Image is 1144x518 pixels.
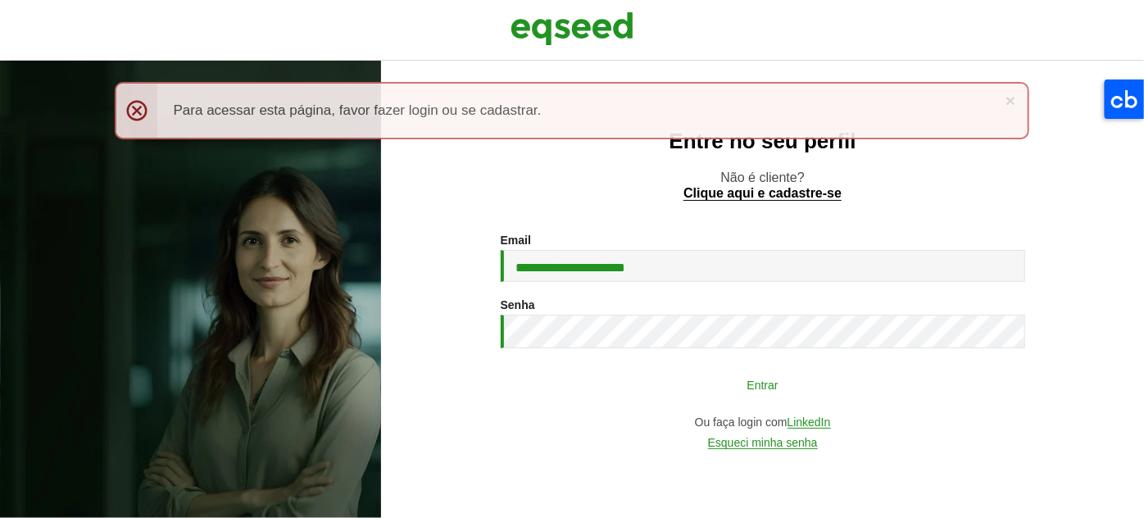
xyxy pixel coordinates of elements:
p: Não é cliente? [414,170,1111,201]
div: Para acessar esta página, favor fazer login ou se cadastrar. [115,82,1030,139]
button: Entrar [550,369,976,400]
a: LinkedIn [788,416,831,429]
label: Email [501,234,531,246]
div: Ou faça login com [501,416,1025,429]
a: × [1006,92,1015,109]
a: Esqueci minha senha [708,437,818,449]
a: Clique aqui e cadastre-se [683,187,842,201]
label: Senha [501,299,535,311]
img: EqSeed Logo [511,8,633,49]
